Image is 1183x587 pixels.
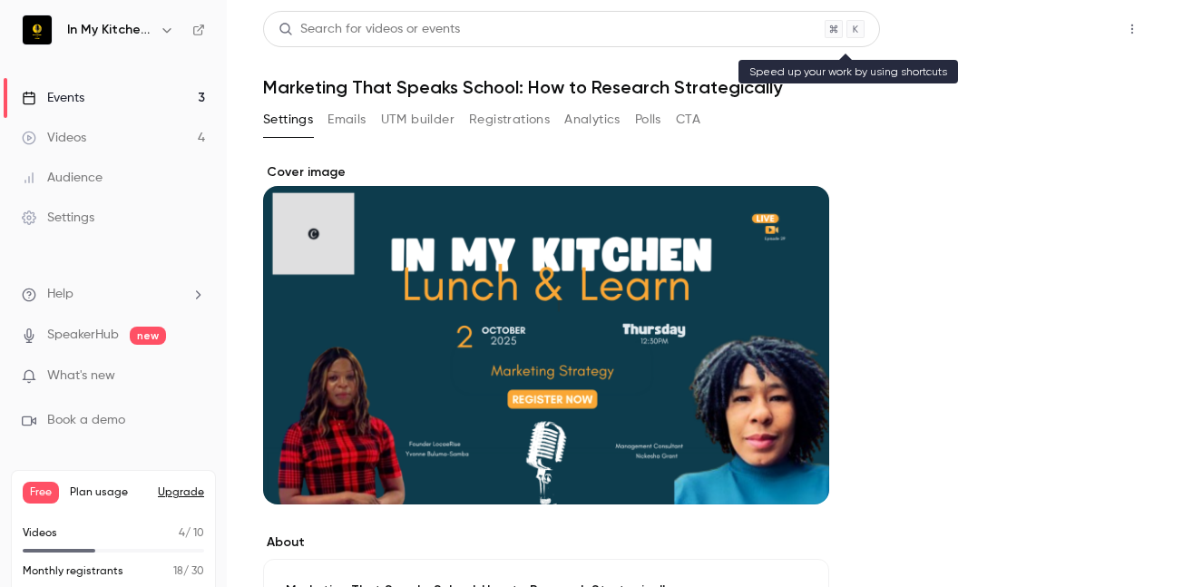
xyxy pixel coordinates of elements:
span: Book a demo [47,411,125,430]
button: Analytics [564,105,621,134]
span: 18 [173,566,183,577]
label: Cover image [263,163,829,181]
p: Monthly registrants [23,563,123,580]
section: Cover image [263,163,829,504]
img: In My Kitchen With Yvonne [23,15,52,44]
span: new [130,327,166,345]
h1: Marketing That Speaks School: How to Research Strategically [263,76,1147,98]
label: About [263,533,829,552]
span: Help [47,285,73,304]
button: Upgrade [158,485,204,500]
div: Settings [22,209,94,227]
div: Events [22,89,84,107]
span: Free [23,482,59,504]
p: / 10 [179,525,204,542]
a: SpeakerHub [47,326,119,345]
div: Audience [22,169,103,187]
div: Search for videos or events [279,20,460,39]
button: Registrations [469,105,550,134]
button: Emails [328,105,366,134]
button: CTA [676,105,700,134]
p: / 30 [173,563,204,580]
span: What's new [47,367,115,386]
button: Share [1031,11,1103,47]
div: Videos [22,129,86,147]
button: Polls [635,105,661,134]
span: Plan usage [70,485,147,500]
h6: In My Kitchen With [PERSON_NAME] [67,21,152,39]
span: 4 [179,528,185,539]
li: help-dropdown-opener [22,285,205,304]
p: Videos [23,525,57,542]
button: Settings [263,105,313,134]
button: UTM builder [381,105,455,134]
